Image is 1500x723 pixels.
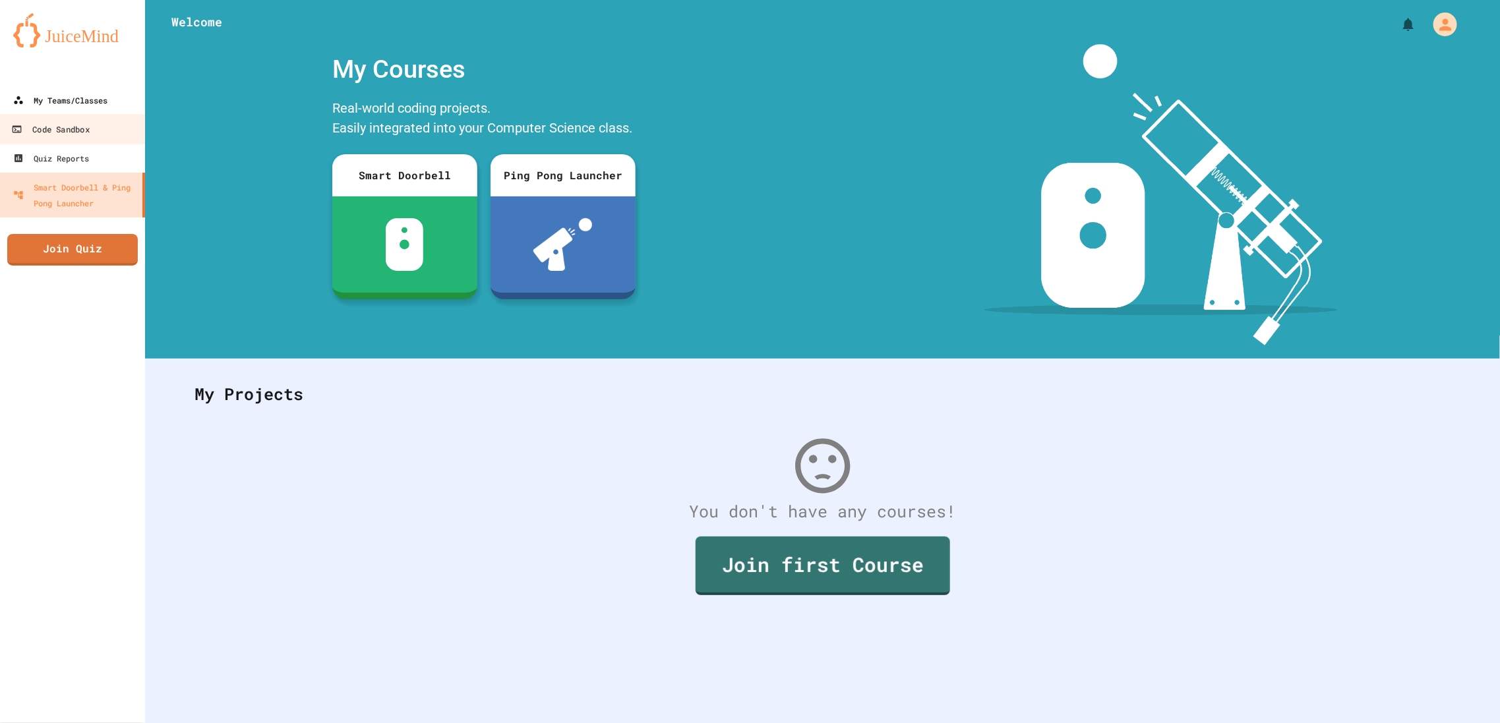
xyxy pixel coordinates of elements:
[326,95,642,144] div: Real-world coding projects. Easily integrated into your Computer Science class.
[181,368,1464,420] div: My Projects
[326,44,642,95] div: My Courses
[7,234,138,266] a: Join Quiz
[491,154,636,196] div: Ping Pong Launcher
[386,218,423,271] img: sdb-white.svg
[332,154,477,196] div: Smart Doorbell
[1376,13,1420,36] div: My Notifications
[696,536,950,595] a: Join first Course
[11,121,89,138] div: Code Sandbox
[13,179,137,211] div: Smart Doorbell & Ping Pong Launcher
[13,13,132,47] img: logo-orange.svg
[181,499,1464,524] div: You don't have any courses!
[533,218,592,271] img: ppl-with-ball.png
[13,92,107,108] div: My Teams/Classes
[984,44,1338,345] img: banner-image-my-projects.png
[1420,9,1460,40] div: My Account
[13,150,89,166] div: Quiz Reports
